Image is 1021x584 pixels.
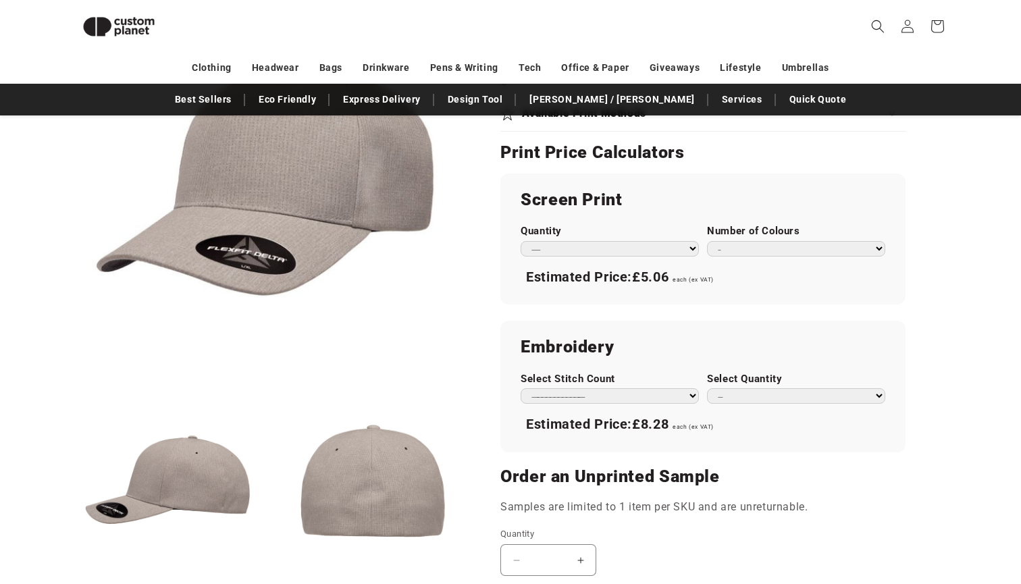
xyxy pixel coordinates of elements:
iframe: Chat Widget [789,438,1021,584]
h2: Embroidery [521,336,885,358]
a: Pens & Writing [430,56,498,80]
label: Quantity [500,527,797,541]
p: Samples are limited to 1 item per SKU and are unreturnable. [500,498,906,517]
a: Drinkware [363,56,409,80]
div: Estimated Price: [521,410,885,439]
img: Custom Planet [72,5,166,48]
a: Quick Quote [783,88,854,111]
a: Headwear [252,56,299,80]
label: Select Stitch Count [521,373,699,386]
a: Best Sellers [168,88,238,111]
h2: Screen Print [521,189,885,211]
span: each (ex VAT) [673,276,714,283]
a: Umbrellas [782,56,829,80]
label: Select Quantity [707,373,885,386]
a: Services [715,88,769,111]
a: Design Tool [441,88,510,111]
a: Giveaways [650,56,700,80]
a: [PERSON_NAME] / [PERSON_NAME] [523,88,701,111]
a: Bags [319,56,342,80]
h2: Order an Unprinted Sample [500,466,906,487]
a: Express Delivery [336,88,427,111]
div: Estimated Price: [521,263,885,292]
a: Tech [519,56,541,80]
a: Clothing [192,56,232,80]
a: Office & Paper [561,56,629,80]
label: Quantity [521,225,699,238]
span: £5.06 [632,269,669,285]
a: Lifestyle [720,56,761,80]
label: Number of Colours [707,225,885,238]
span: each (ex VAT) [673,423,714,430]
h2: Print Price Calculators [500,142,906,163]
span: £8.28 [632,416,669,432]
a: Eco Friendly [252,88,323,111]
summary: Search [863,11,893,41]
